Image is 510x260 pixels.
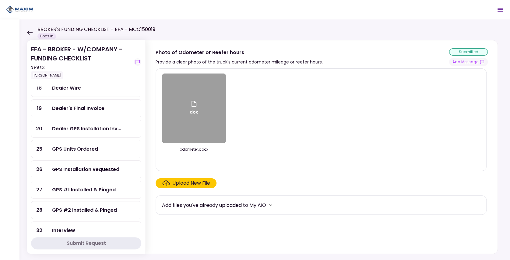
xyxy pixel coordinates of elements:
[52,206,117,214] div: GPS #2 Installed & Pinged
[493,2,508,17] button: Open menu
[37,33,56,39] div: Docs In
[31,161,47,178] div: 26
[31,160,141,178] a: 26GPS Installation Requested
[172,180,210,187] div: Upload New File
[146,40,498,254] div: Photo of Odometer or Reefer hoursProvide a clear photo of the truck's current odometer mileage or...
[31,221,141,239] a: 32Interview
[52,166,119,173] div: GPS Installation Requested
[31,79,141,97] a: 18Dealer Wire
[31,201,141,219] a: 28GPS #2 Installed & Pinged
[37,26,155,33] h1: BROKER'S FUNDING CHECKLIST - EFA - MCC150019
[156,49,323,56] div: Photo of Odometer or Reefer hours
[67,240,106,247] div: Submit Request
[31,45,132,79] div: EFA - BROKER - W/COMPANY - FUNDING CHECKLIST
[134,58,141,66] button: show-messages
[162,201,266,209] div: Add files you've already uploaded to My AIO
[31,181,141,199] a: 27GPS #1 Installed & Pinged
[266,200,275,210] button: more
[190,100,199,117] div: doc
[52,104,104,112] div: Dealer's Final Invoice
[449,48,488,56] div: submitted
[31,79,47,97] div: 18
[31,71,63,79] div: [PERSON_NAME]
[156,178,216,188] span: Click here to upload the required document
[52,227,75,234] div: Interview
[31,100,47,117] div: 19
[31,201,47,219] div: 28
[31,120,141,138] a: 20Dealer GPS Installation Invoice
[31,140,47,158] div: 25
[31,65,132,70] div: Sent to:
[31,120,47,137] div: 20
[52,145,98,153] div: GPS Units Ordered
[449,58,488,66] button: show-messages
[52,84,81,92] div: Dealer Wire
[162,147,226,152] div: odometer.docx
[52,186,116,193] div: GPS #1 Installed & Pinged
[31,140,141,158] a: 25GPS Units Ordered
[6,5,33,14] img: Partner icon
[156,58,323,66] div: Provide a clear photo of the truck's current odometer mileage or reefer hours.
[31,237,141,249] button: Submit Request
[31,222,47,239] div: 32
[31,181,47,198] div: 27
[52,125,121,132] div: Dealer GPS Installation Invoice
[31,99,141,117] a: 19Dealer's Final Invoice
